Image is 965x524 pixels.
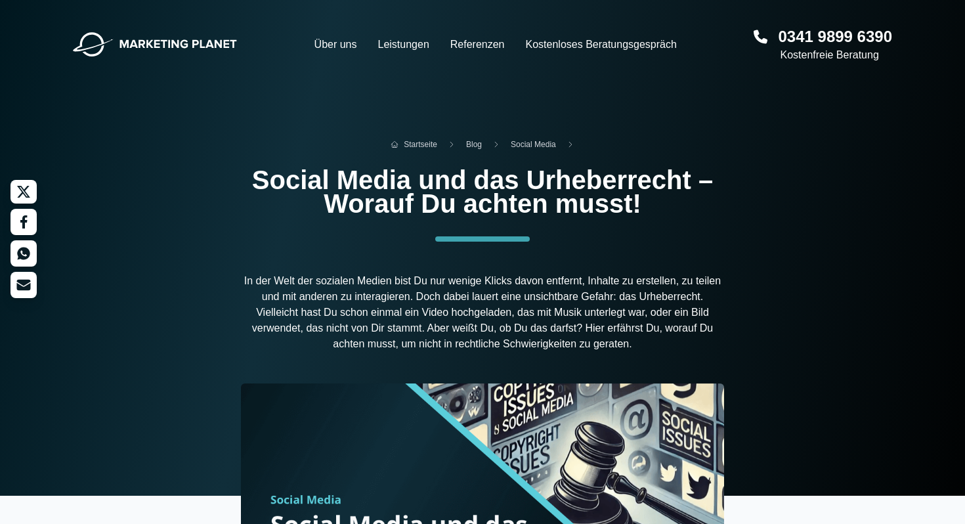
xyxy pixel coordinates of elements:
[11,272,37,298] a: Teile diesen Beitrag via E-Mail
[241,242,724,383] p: In der Welt der sozialen Medien bist Du nur wenige Klicks davon entfernt, Inhalte zu erstellen, z...
[11,240,37,267] a: Teile diesen Beitrag über Whatsapp
[391,139,437,150] a: Startseite
[241,158,724,236] h1: Social Media und das Urheberrecht – Worauf Du achten musst!
[778,26,892,47] a: 0341 9899 6390
[11,180,37,204] a: Teile diesen Beitrag auf X
[780,47,892,63] small: Kostenfreie Beratung
[466,139,482,150] a: Blog
[511,139,556,150] a: Social Media
[378,37,429,53] a: Leistungen
[11,209,37,235] a: Teile diesen Beitrag auf Facebook
[314,37,357,53] a: Über uns
[526,37,677,53] a: Kostenloses Beratungsgespräch
[450,37,505,53] a: Referenzen
[754,26,767,47] img: Telefon Icon
[73,32,237,57] img: Marketing Planet - Webdesign, Website Entwicklung und SEO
